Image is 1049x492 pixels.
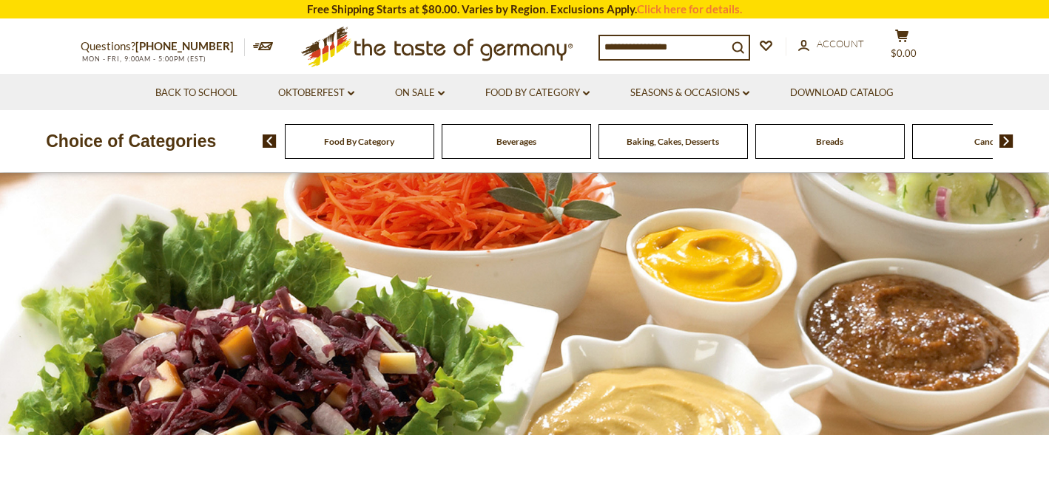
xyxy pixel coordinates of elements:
[81,37,245,56] p: Questions?
[637,2,742,16] a: Click here for details.
[496,136,536,147] a: Beverages
[798,36,864,52] a: Account
[263,134,277,148] img: previous arrow
[278,85,354,101] a: Oktoberfest
[630,85,749,101] a: Seasons & Occasions
[790,85,894,101] a: Download Catalog
[485,85,590,101] a: Food By Category
[81,55,206,63] span: MON - FRI, 9:00AM - 5:00PM (EST)
[395,85,445,101] a: On Sale
[974,136,999,147] a: Candy
[627,136,719,147] a: Baking, Cakes, Desserts
[816,136,843,147] a: Breads
[135,39,234,52] a: [PHONE_NUMBER]
[324,136,394,147] a: Food By Category
[155,85,237,101] a: Back to School
[880,29,924,66] button: $0.00
[817,38,864,49] span: Account
[999,134,1013,148] img: next arrow
[891,47,917,59] span: $0.00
